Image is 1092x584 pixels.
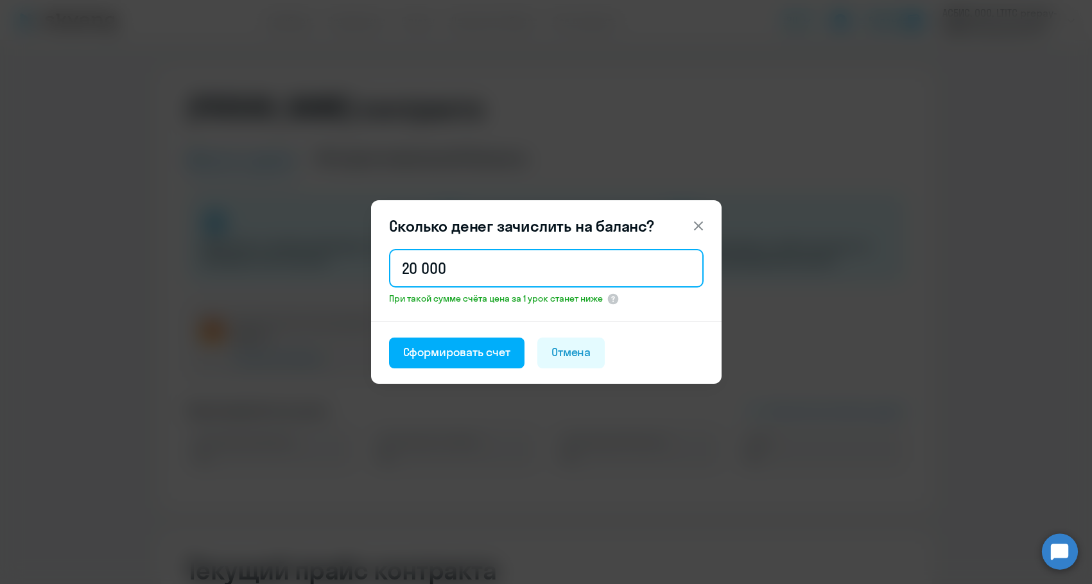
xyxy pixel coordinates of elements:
[371,216,722,236] header: Сколько денег зачислить на баланс?
[403,344,510,361] div: Сформировать счет
[551,344,591,361] div: Отмена
[389,338,524,368] button: Сформировать счет
[537,338,605,368] button: Отмена
[389,249,704,288] input: 1 000 000 000 €
[389,293,603,304] span: При такой сумме счёта цена за 1 урок станет ниже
